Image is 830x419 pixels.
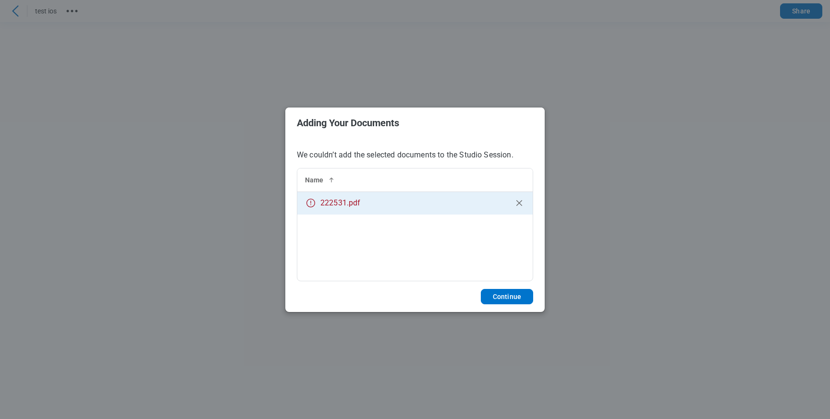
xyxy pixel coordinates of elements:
[513,197,525,209] button: Remove
[285,138,545,281] div: We couldn’t add the selected documents to the Studio Session.
[481,289,533,304] button: Continue
[297,118,533,128] h2: Adding Your Documents
[297,168,533,215] table: bb-data-table
[305,197,498,209] div: 222531.pdf
[305,175,498,185] div: Name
